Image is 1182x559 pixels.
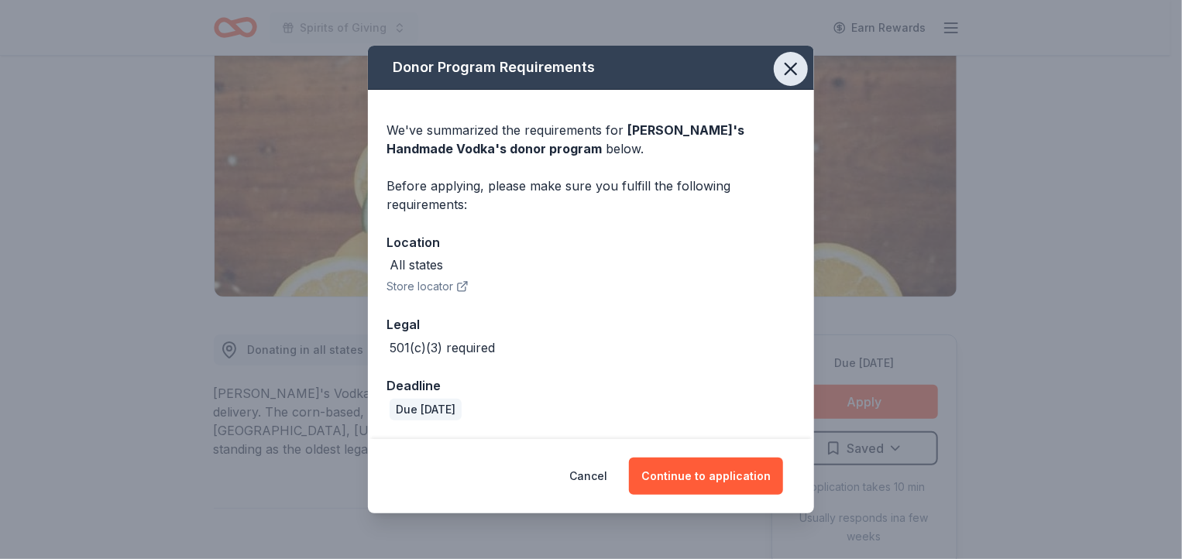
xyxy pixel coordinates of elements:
div: Legal [387,314,795,334]
div: Donor Program Requirements [368,46,814,90]
button: Store locator [387,277,469,296]
div: Deadline [387,376,795,396]
button: Continue to application [629,458,783,495]
button: Cancel [569,458,607,495]
div: Due [DATE] [390,399,462,420]
div: Before applying, please make sure you fulfill the following requirements: [387,177,795,214]
div: Location [387,232,795,252]
div: 501(c)(3) required [390,338,495,357]
div: We've summarized the requirements for below. [387,121,795,158]
div: All states [390,255,443,274]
